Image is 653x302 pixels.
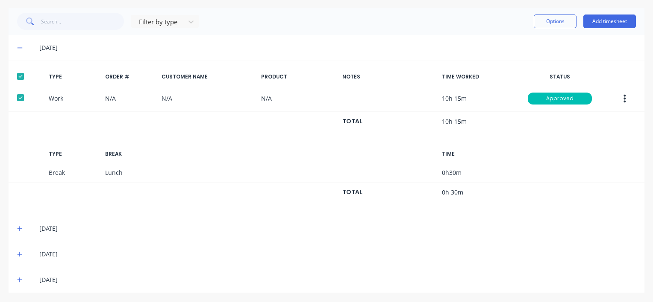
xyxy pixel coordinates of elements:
[39,224,636,233] div: [DATE]
[523,73,597,81] div: STATUS
[261,73,335,81] div: PRODUCT
[528,93,592,105] div: Approved
[49,150,98,158] div: TYPE
[39,275,636,285] div: [DATE]
[534,15,577,28] button: Options
[583,15,636,28] button: Add timesheet
[39,43,636,52] div: [DATE]
[41,13,124,30] input: Search...
[162,73,254,81] div: CUSTOMER NAME
[105,150,155,158] div: BREAK
[105,73,155,81] div: ORDER #
[442,150,516,158] div: TIME
[49,73,98,81] div: TYPE
[39,250,636,259] div: [DATE]
[442,73,516,81] div: TIME WORKED
[342,73,435,81] div: NOTES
